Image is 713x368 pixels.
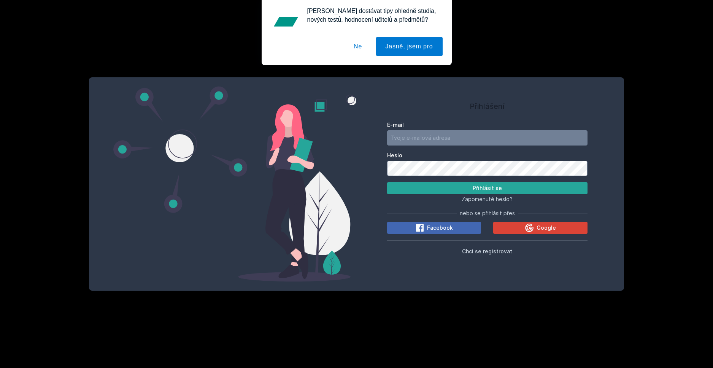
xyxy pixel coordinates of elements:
input: Tvoje e-mailová adresa [387,130,588,146]
div: [PERSON_NAME] dostávat tipy ohledně studia, nových testů, hodnocení učitelů a předmětů? [301,9,443,27]
label: E-mail [387,121,588,129]
span: nebo se přihlásit přes [460,210,515,217]
button: Jasně, jsem pro [376,40,443,59]
button: Facebook [387,222,481,234]
img: notification icon [271,9,301,40]
label: Heslo [387,152,588,159]
button: Ne [344,40,372,59]
span: Zapomenuté heslo? [462,196,513,202]
button: Google [493,222,588,234]
button: Přihlásit se [387,182,588,194]
span: Facebook [427,224,453,232]
span: Chci se registrovat [462,248,512,254]
span: Google [537,224,556,232]
h1: Přihlášení [387,101,588,112]
button: Chci se registrovat [462,246,512,256]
